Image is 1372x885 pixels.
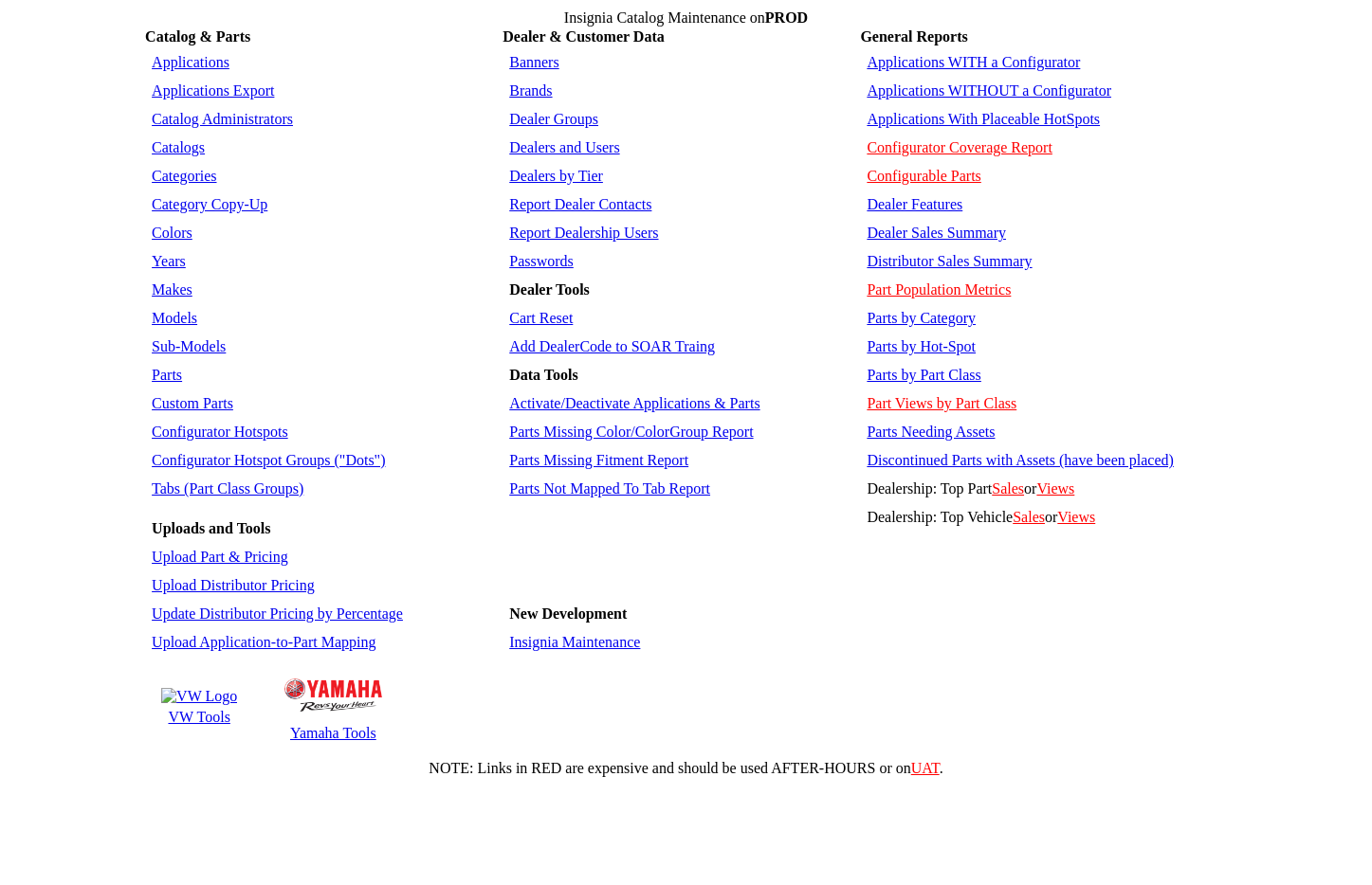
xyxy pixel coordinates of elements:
b: Dealer & Customer Data [503,28,664,45]
a: Sub-Models [152,338,226,354]
a: Category Copy-Up [152,196,267,212]
b: General Reports [860,28,967,45]
a: Upload Part & Pricing [152,549,288,565]
a: Applications WITHOUT a Configurator [867,82,1111,99]
a: Banners [509,54,558,70]
a: Upload Application-to-Part Mapping [152,634,375,650]
a: Parts Not Mapped To Tab Report [509,480,710,497]
a: Catalog Administrators [152,111,293,127]
a: Parts by Category [867,310,976,326]
a: Sales [992,480,1024,497]
td: Yamaha Tools [284,724,382,743]
a: Cart Reset [509,310,573,326]
td: VW Tools [160,708,238,727]
a: VW Logo VW Tools [158,685,240,729]
a: Tabs (Part Class Groups) [152,480,303,497]
img: VW Logo [161,688,237,705]
span: PROD [765,9,808,26]
b: Uploads and Tools [152,520,270,536]
a: Report Dealership Users [509,225,658,241]
a: Applications Export [152,82,274,99]
a: Views [1057,509,1095,525]
a: Makes [152,281,192,298]
a: Dealer Sales Summary [867,225,1006,241]
a: Dealers by Tier [509,168,603,184]
b: New Development [509,605,627,622]
a: Catalogs [152,139,205,155]
a: Report Dealer Contacts [509,196,651,212]
a: Sales [1013,509,1045,525]
a: Configurator Hotspot Groups ("Dots") [152,452,385,468]
img: Yamaha Logo [284,678,381,712]
a: Part Population Metrics [867,281,1011,298]
a: Dealer Features [867,196,962,212]
a: Passwords [509,253,574,269]
a: Parts Needing Assets [867,424,995,440]
a: Dealer Groups [509,111,598,127]
a: Applications [152,54,229,70]
a: Models [152,310,197,326]
a: Parts Missing Fitment Report [509,452,688,468]
a: Activate/Deactivate Applications & Parts [509,395,759,411]
a: Dealers and Users [509,139,619,155]
a: Yamaha Logo Yamaha Tools [282,669,384,745]
a: Colors [152,225,192,241]
a: Configurator Hotspots [152,424,288,440]
a: UAT [911,760,940,776]
a: Update Distributor Pricing by Percentage [152,605,403,622]
a: Distributor Sales Summary [867,253,1032,269]
a: Configurator Coverage Report [867,139,1052,155]
a: Views [1036,480,1074,497]
b: Dealer Tools [509,281,590,298]
div: NOTE: Links in RED are expensive and should be used AFTER-HOURS or on . [8,760,1364,777]
a: Brands [509,82,552,99]
a: Parts by Hot-Spot [867,338,976,354]
a: Applications With Placeable HotSpots [867,111,1100,127]
td: Insignia Catalog Maintenance on [145,9,1227,27]
a: Add DealerCode to SOAR Traing [509,338,715,354]
a: Insignia Maintenance [509,634,640,650]
a: Discontinued Parts with Assets (have been placed) [867,452,1173,468]
b: Catalog & Parts [145,28,250,45]
a: Categories [152,168,216,184]
a: Configurable Parts [867,168,980,184]
a: Parts [152,367,182,383]
td: Dealership: Top Vehicle or [862,504,1225,531]
a: Parts by Part Class [867,367,980,383]
a: Years [152,253,186,269]
a: Parts Missing Color/ColorGroup Report [509,424,753,440]
a: Part Views by Part Class [867,395,1016,411]
a: Applications WITH a Configurator [867,54,1080,70]
td: Dealership: Top Part or [862,476,1225,502]
b: Data Tools [509,367,577,383]
a: Custom Parts [152,395,233,411]
a: Upload Distributor Pricing [152,577,315,593]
